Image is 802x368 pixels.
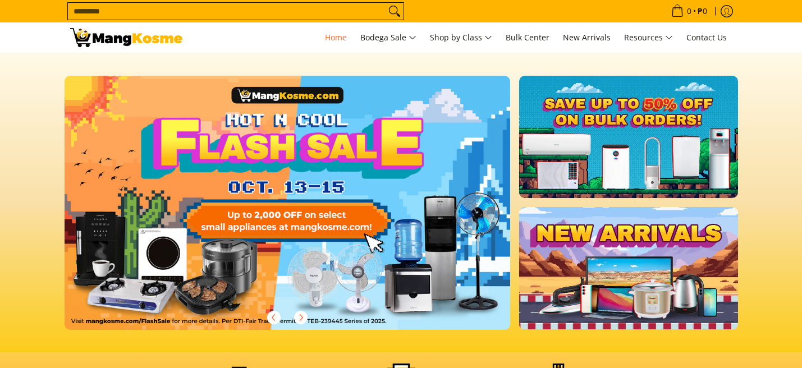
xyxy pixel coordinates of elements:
a: Contact Us [681,22,732,53]
button: Previous [262,305,286,330]
button: Next [288,305,313,330]
span: 0 [685,7,693,15]
span: Home [325,32,347,43]
span: Bulk Center [506,32,549,43]
span: Contact Us [686,32,727,43]
a: Bulk Center [500,22,555,53]
a: New Arrivals [557,22,616,53]
a: Shop by Class [424,22,498,53]
span: Shop by Class [430,31,492,45]
span: Resources [624,31,673,45]
a: Bodega Sale [355,22,422,53]
img: Mang Kosme: Your Home Appliances Warehouse Sale Partner! [70,28,182,47]
span: ₱0 [696,7,709,15]
span: New Arrivals [563,32,611,43]
span: Bodega Sale [360,31,416,45]
nav: Main Menu [194,22,732,53]
a: Home [319,22,352,53]
span: • [668,5,711,17]
button: Search [386,3,404,20]
a: Resources [618,22,679,53]
a: More [65,76,547,348]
